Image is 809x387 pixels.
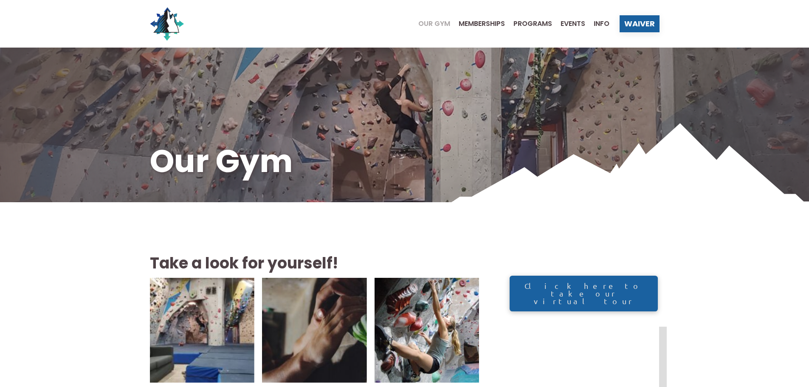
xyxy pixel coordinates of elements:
a: Click here to take our virtual tour [510,276,657,312]
span: Programs [513,20,552,27]
a: Our Gym [410,20,450,27]
span: Events [561,20,585,27]
a: Waiver [620,15,660,32]
a: Memberships [450,20,505,27]
img: North Wall Logo [150,7,184,41]
a: Programs [505,20,552,27]
span: Our Gym [418,20,450,27]
span: Info [594,20,609,27]
span: Waiver [624,20,655,28]
a: Events [552,20,585,27]
h2: Take a look for yourself! [150,253,479,274]
a: Info [585,20,609,27]
span: Click here to take our virtual tour [519,282,649,305]
span: Memberships [459,20,505,27]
